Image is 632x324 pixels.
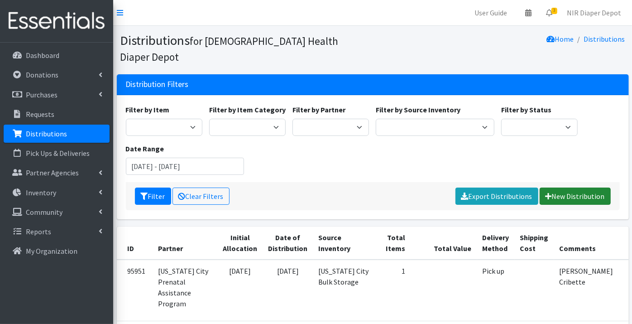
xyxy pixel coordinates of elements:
p: Donations [26,70,58,79]
a: Clear Filters [172,188,230,205]
input: January 1, 2011 - December 31, 2011 [126,158,244,175]
a: Donations [4,66,110,84]
td: 1 [378,260,411,321]
p: Community [26,208,62,217]
p: Inventory [26,188,56,197]
td: [US_STATE] City Prenatal Assistance Program [153,260,218,321]
a: Reports [4,222,110,241]
td: [DATE] [218,260,263,321]
a: Pick Ups & Deliveries [4,144,110,162]
p: Purchases [26,90,57,99]
a: Dashboard [4,46,110,64]
th: Total Items [378,227,411,260]
th: Source Inventory [313,227,378,260]
a: User Guide [467,4,514,22]
a: Inventory [4,184,110,202]
p: Partner Agencies [26,168,79,177]
a: Distributions [4,125,110,143]
img: HumanEssentials [4,6,110,36]
a: Home [547,34,574,44]
a: 3 [539,4,560,22]
a: Distributions [584,34,625,44]
th: Partner [153,227,218,260]
a: New Distribution [540,188,611,205]
td: 95951 [117,260,153,321]
label: Date Range [126,143,164,154]
a: NIR Diaper Depot [560,4,628,22]
button: Filter [135,188,171,205]
th: Total Value [411,227,477,260]
a: Purchases [4,86,110,104]
small: for [DEMOGRAPHIC_DATA] Health Diaper Depot [120,34,339,63]
th: ID [117,227,153,260]
th: Date of Distribution [263,227,313,260]
p: Pick Ups & Deliveries [26,149,90,158]
label: Filter by Source Inventory [376,104,460,115]
p: Requests [26,110,54,119]
h3: Distribution Filters [126,80,189,89]
th: Shipping Cost [515,227,554,260]
label: Filter by Item Category [209,104,286,115]
p: Dashboard [26,51,59,60]
a: Partner Agencies [4,164,110,182]
label: Filter by Status [501,104,551,115]
a: Export Distributions [455,188,538,205]
a: My Organization [4,242,110,260]
h1: Distributions [120,33,369,64]
th: Initial Allocation [218,227,263,260]
a: Community [4,203,110,221]
a: Requests [4,105,110,123]
p: Distributions [26,129,67,138]
p: My Organization [26,247,77,256]
span: 3 [551,8,557,14]
td: [DATE] [263,260,313,321]
td: [US_STATE] City Bulk Storage [313,260,378,321]
p: Reports [26,227,51,236]
td: Pick up [477,260,515,321]
label: Filter by Item [126,104,170,115]
label: Filter by Partner [292,104,345,115]
th: Delivery Method [477,227,515,260]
